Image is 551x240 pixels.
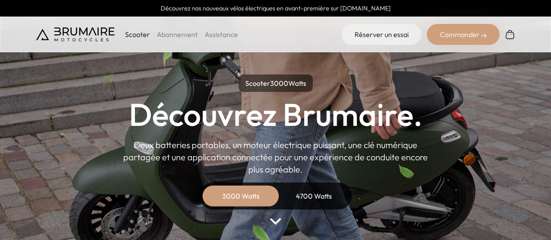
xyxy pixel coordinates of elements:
[125,29,150,40] p: Scooter
[341,24,422,45] a: Réserver un essai
[157,30,198,39] a: Abonnement
[206,186,276,206] div: 3000 Watts
[270,218,281,225] img: arrow-bottom.png
[481,33,487,38] img: right-arrow-2.png
[36,27,115,41] img: Brumaire Motocycles
[427,24,500,45] div: Commander
[270,79,288,88] span: 3000
[123,139,428,176] p: Deux batteries portables, un moteur électrique puissant, une clé numérique partagée et une applic...
[205,30,238,39] a: Assistance
[505,29,515,40] img: Panier
[239,74,313,92] p: Scooter Watts
[279,186,349,206] div: 4700 Watts
[129,99,423,130] h1: Découvrez Brumaire.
